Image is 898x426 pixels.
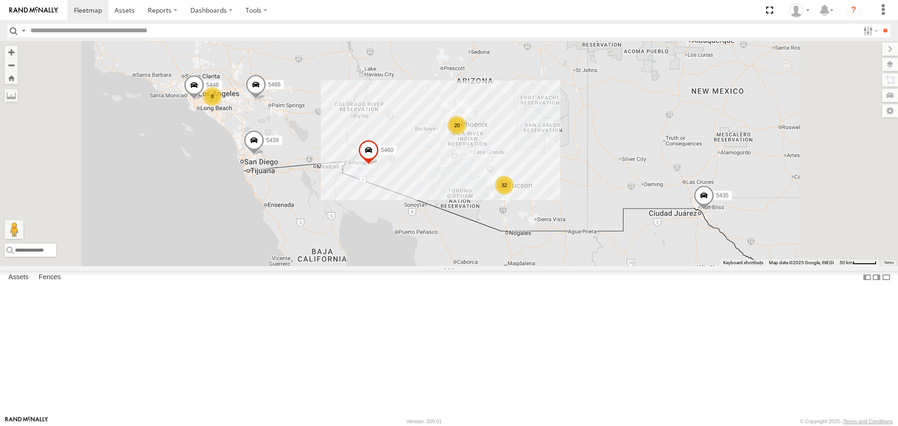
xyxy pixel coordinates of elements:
[843,419,893,424] a: Terms and Conditions
[406,419,442,424] div: Version: 309.01
[5,72,18,84] button: Zoom Home
[5,89,18,102] label: Measure
[381,147,393,153] span: 5460
[846,3,861,18] i: ?
[5,220,23,239] button: Drag Pegman onto the map to open Street View
[448,116,466,135] div: 20
[862,271,872,284] label: Dock Summary Table to the Left
[34,271,65,284] label: Fences
[882,104,898,117] label: Map Settings
[860,24,880,37] label: Search Filter Options
[20,24,27,37] label: Search Query
[5,46,18,58] button: Zoom in
[266,137,279,144] span: 5439
[786,3,813,17] div: Edward Espinoza
[882,271,891,284] label: Hide Summary Table
[203,87,222,106] div: 8
[9,7,58,14] img: rand-logo.svg
[884,260,894,264] a: Terms (opens in new tab)
[769,260,834,265] span: Map data ©2025 Google, INEGI
[872,271,881,284] label: Dock Summary Table to the Right
[800,419,893,424] div: © Copyright 2025 -
[840,260,853,265] span: 50 km
[5,58,18,72] button: Zoom out
[206,82,219,88] span: 5448
[4,271,33,284] label: Assets
[268,82,281,88] span: 5466
[5,417,48,426] a: Visit our Website
[837,260,879,266] button: Map Scale: 50 km per 47 pixels
[495,176,514,195] div: 32
[716,192,729,199] span: 5435
[723,260,763,266] button: Keyboard shortcuts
